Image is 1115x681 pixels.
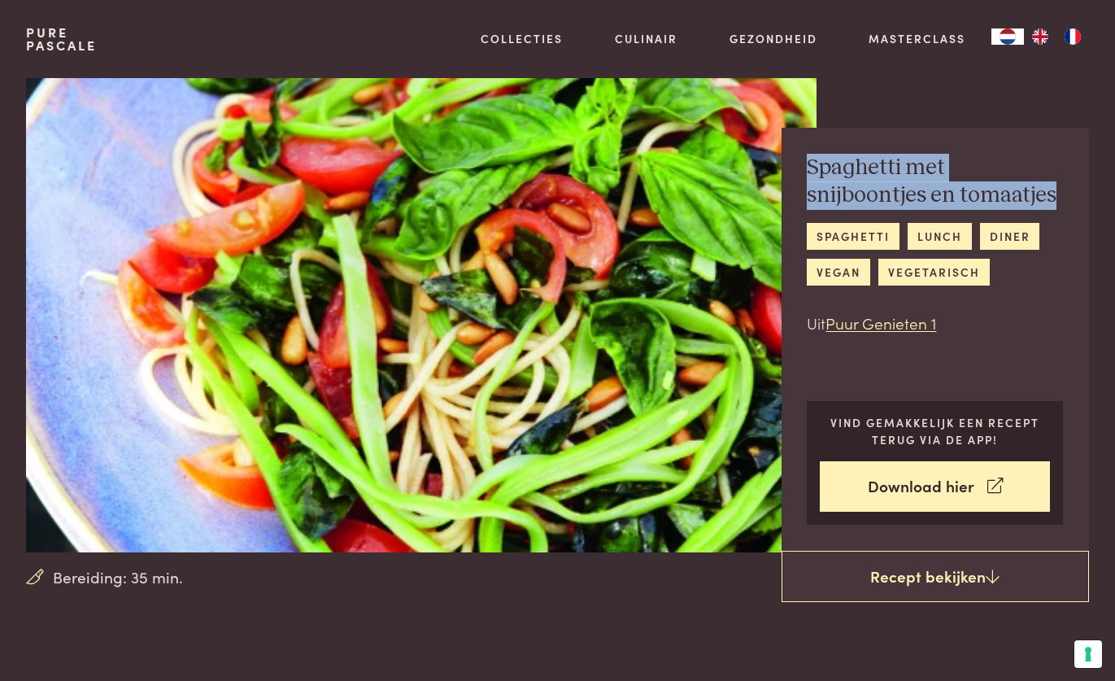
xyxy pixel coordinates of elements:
aside: Language selected: Nederlands [991,28,1089,45]
p: Uit [807,312,1063,335]
a: vegan [807,259,869,286]
a: PurePascale [26,26,97,52]
button: Uw voorkeuren voor toestemming voor trackingtechnologieën [1074,640,1102,668]
a: Puur Genieten 1 [825,312,936,334]
ul: Language list [1024,28,1089,45]
a: vegetarisch [878,259,989,286]
a: NL [991,28,1024,45]
a: Culinair [615,30,677,47]
a: Masterclass [869,30,965,47]
a: Download hier [820,461,1050,513]
a: Gezondheid [730,30,817,47]
a: lunch [908,223,971,250]
span: Bereiding: 35 min. [53,565,183,589]
a: FR [1056,28,1089,45]
a: diner [980,223,1039,250]
a: spaghetti [807,223,899,250]
a: Recept bekijken [782,551,1090,603]
h2: Spaghetti met snijboontjes en tomaatjes [807,154,1063,210]
a: Collecties [481,30,563,47]
div: Language [991,28,1024,45]
img: Spaghetti met snijboontjes en tomaatjes [26,78,817,552]
a: EN [1024,28,1056,45]
p: Vind gemakkelijk een recept terug via de app! [820,414,1050,447]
